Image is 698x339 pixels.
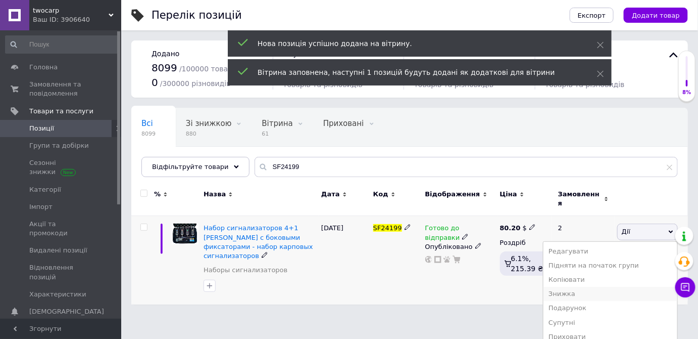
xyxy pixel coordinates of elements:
button: Чат з покупцем [675,277,695,298]
div: $ [500,224,536,233]
li: Підняти на початок групи [543,259,677,273]
span: Опубліковані [141,157,194,166]
span: Експорт [578,12,606,19]
span: Відфільтруйте товари [152,163,229,171]
span: / 100000 товарів [179,65,238,73]
span: Позиції [29,124,54,133]
li: Подарунок [543,301,677,315]
div: Ваш ID: 3906640 [33,15,121,24]
span: 8099 [152,62,177,74]
div: Вітрина заповнена, наступні 1 позицій будуть додані як додаткові для вітрини [258,67,572,77]
span: 0 [152,76,158,89]
a: Наборы сигнализаторов [204,266,287,275]
a: Набор сигнализаторов 4+1 [PERSON_NAME] с боковыми фиксаторами - набор карповых сигнализаторов [204,224,313,260]
div: 2 [552,216,615,305]
span: 61 [262,130,292,138]
span: Вітрина [262,119,292,128]
div: Роздріб [500,238,550,247]
span: 6.1%, 215.39 ₴ [511,255,543,273]
span: Назва [204,190,226,199]
span: 8099 [141,130,156,138]
span: Імпорт [29,202,53,211]
span: Код [373,190,388,199]
div: Опубліковано [425,242,495,251]
div: 8% [679,89,695,96]
span: Сезонні знижки [29,158,93,177]
input: Пошук по назві позиції, артикулу і пошуковим запитам [255,157,678,177]
li: Супутні [543,316,677,330]
span: Видалені позиції [29,246,87,255]
li: Знижка [543,287,677,301]
span: Приховані [323,119,364,128]
span: [DEMOGRAPHIC_DATA] [29,307,104,316]
span: SF24199 [373,224,402,232]
span: 880 [186,130,231,138]
div: Нова позиція успішно додана на вітрину. [258,38,572,49]
span: twocarp [33,6,109,15]
span: Ціна [500,190,517,199]
b: 80.20 [500,224,521,232]
span: Категорії [29,185,61,194]
span: Готово до відправки [425,224,460,244]
span: Головна [29,63,58,72]
div: [DATE] [319,216,371,305]
div: Перелік позицій [152,10,242,21]
span: % [154,190,161,199]
li: Копіювати [543,273,677,287]
span: Дії [622,228,630,235]
span: / 300000 різновидів [160,79,231,88]
span: Групи та добірки [29,141,89,150]
img: Набор сигнализаторов 4+1 Sams Fish с боковыми фиксаторами - набор карповых сигнализаторов [172,224,198,244]
span: Дата [321,190,340,199]
button: Додати товар [624,8,688,23]
button: Експорт [570,8,614,23]
span: Замовлення [558,190,602,208]
span: Додано [152,50,179,58]
span: Зі знижкою [186,119,231,128]
span: Товари та послуги [29,107,93,116]
input: Пошук [5,35,119,54]
span: Відновлення позицій [29,263,93,281]
span: Акції та промокоди [29,220,93,238]
span: Додати товар [632,12,680,19]
span: Характеристики [29,290,86,299]
span: Замовлення та повідомлення [29,80,93,98]
span: Відображення [425,190,480,199]
span: Всі [141,119,153,128]
li: Редагувати [543,244,677,259]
